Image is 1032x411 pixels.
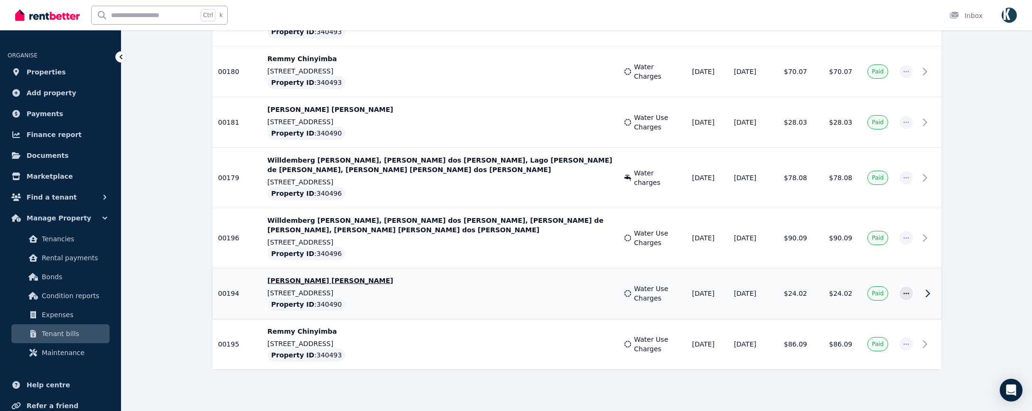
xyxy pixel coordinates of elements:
p: [STREET_ADDRESS] [268,177,614,187]
a: Properties [8,63,113,82]
td: $90.09 [813,208,858,268]
p: [PERSON_NAME] [PERSON_NAME] [268,105,614,114]
div: : 340496 [268,247,346,260]
td: $90.09 [768,208,813,268]
p: Remmy Chinyimba [268,54,614,64]
span: Paid [872,340,883,348]
td: [DATE] [728,319,768,370]
span: Paid [872,174,883,182]
div: Inbox [949,11,983,20]
button: Find a tenant [8,188,113,207]
td: $70.07 [813,46,858,97]
span: Paid [872,290,883,297]
span: Property ID [271,300,315,309]
span: Maintenance [42,347,106,358]
span: Expenses [42,309,106,320]
span: Condition reports [42,290,106,301]
td: $78.08 [813,148,858,208]
a: Help centre [8,375,113,394]
a: Marketplace [8,167,113,186]
td: [DATE] [687,319,728,370]
span: 00194 [218,290,240,297]
div: : 340490 [268,127,346,140]
p: Remmy Chinyimba [268,327,614,336]
span: Property ID [271,128,315,138]
span: Rental payments [42,252,106,264]
td: [DATE] [687,268,728,319]
td: $78.08 [768,148,813,208]
span: ORGANISE [8,52,37,59]
td: $28.03 [813,97,858,148]
a: Documents [8,146,113,165]
span: Water Use Charges [634,284,680,303]
span: Paid [872,234,883,242]
span: Water Use Charges [634,113,680,132]
td: [DATE] [687,148,728,208]
td: [DATE] [728,268,768,319]
div: : 340493 [268,76,346,89]
td: [DATE] [728,46,768,97]
button: Manage Property [8,209,113,228]
span: Tenant bills [42,328,106,339]
span: Property ID [271,27,315,37]
td: $86.09 [768,319,813,370]
span: Bonds [42,271,106,283]
p: [STREET_ADDRESS] [268,237,614,247]
span: Property ID [271,78,315,87]
span: Property ID [271,350,315,360]
span: Manage Property [27,212,91,224]
span: Payments [27,108,63,119]
a: Rental payments [11,248,110,267]
span: Find a tenant [27,192,77,203]
img: Omid Ferdowsian as trustee for The Ferdowsian Trust [1002,8,1017,23]
a: Tenant bills [11,324,110,343]
a: Expenses [11,305,110,324]
a: Payments [8,104,113,123]
span: Property ID [271,189,315,198]
a: Condition reports [11,286,110,305]
td: $28.03 [768,97,813,148]
span: Finance report [27,129,82,140]
td: $24.02 [813,268,858,319]
a: Maintenance [11,343,110,362]
td: [DATE] [728,97,768,148]
td: [DATE] [728,208,768,268]
a: Bonds [11,267,110,286]
span: Property ID [271,249,315,258]
div: : 340496 [268,187,346,200]
td: [DATE] [687,97,728,148]
span: Water charges [634,168,680,187]
span: Water Use Charges [634,335,680,354]
span: 00181 [218,119,240,126]
span: k [219,11,223,19]
span: Tenancies [42,233,106,245]
div: : 340490 [268,298,346,311]
span: 00195 [218,340,240,348]
td: $70.07 [768,46,813,97]
span: Add property [27,87,76,99]
td: [DATE] [687,208,728,268]
span: Help centre [27,379,70,391]
a: Finance report [8,125,113,144]
span: Marketplace [27,171,73,182]
p: [STREET_ADDRESS] [268,339,614,348]
span: Paid [872,68,883,75]
div: : 340493 [268,348,346,362]
span: Water Use Charges [634,228,680,247]
span: 00196 [218,234,240,242]
td: $24.02 [768,268,813,319]
p: [STREET_ADDRESS] [268,117,614,127]
a: Tenancies [11,229,110,248]
span: Paid [872,119,883,126]
div: Open Intercom Messenger [1000,379,1023,402]
span: Ctrl [201,9,215,21]
p: Willdemberg [PERSON_NAME], [PERSON_NAME] dos [PERSON_NAME], [PERSON_NAME] de [PERSON_NAME], [PERS... [268,216,614,235]
span: 00179 [218,174,240,182]
p: [STREET_ADDRESS] [268,288,614,298]
div: : 340493 [268,25,346,38]
span: Properties [27,66,66,78]
span: Documents [27,150,69,161]
img: RentBetter [15,8,80,22]
td: [DATE] [728,148,768,208]
td: [DATE] [687,46,728,97]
